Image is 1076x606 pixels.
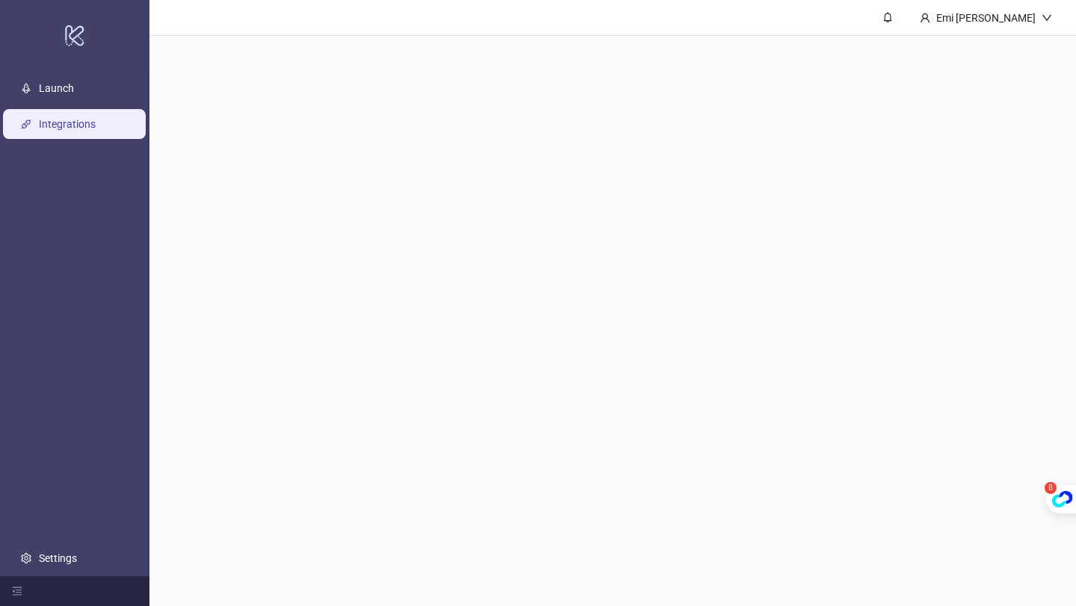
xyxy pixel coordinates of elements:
a: Launch [39,82,74,94]
div: Emi [PERSON_NAME] [930,10,1042,26]
a: Integrations [39,118,96,130]
span: bell [882,12,893,22]
span: down [1042,13,1052,23]
span: menu-fold [12,586,22,596]
span: user [920,13,930,23]
a: Settings [39,552,77,564]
